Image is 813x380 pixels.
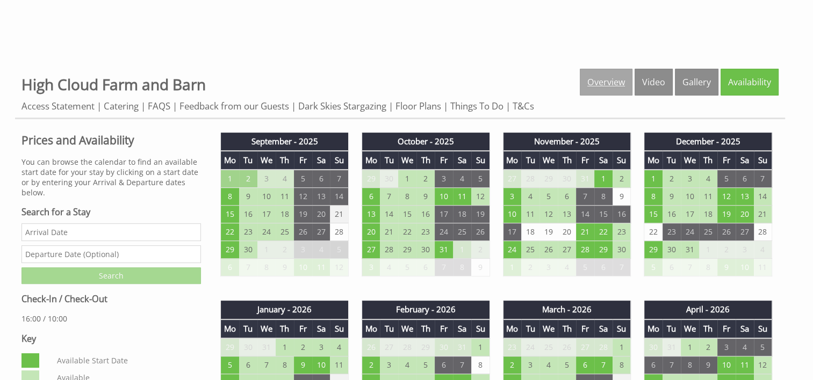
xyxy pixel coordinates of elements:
[521,319,539,338] th: Tu
[435,356,453,374] td: 6
[576,151,594,170] th: Fr
[362,170,380,188] td: 29
[21,100,95,112] a: Access Statement
[471,151,490,170] th: Su
[239,206,257,223] td: 16
[717,319,736,338] th: Fr
[644,188,663,206] td: 8
[380,259,398,276] td: 4
[362,356,380,374] td: 2
[276,206,294,223] td: 18
[21,333,201,345] h3: Key
[644,301,772,319] th: April - 2026
[221,133,349,151] th: September - 2025
[416,241,435,259] td: 30
[330,319,348,338] th: Su
[644,151,663,170] th: Mo
[312,206,330,223] td: 20
[471,206,490,223] td: 19
[576,338,594,356] td: 27
[276,188,294,206] td: 11
[558,338,576,356] td: 26
[613,338,631,356] td: 1
[312,241,330,259] td: 4
[521,151,539,170] th: Tu
[239,151,257,170] th: Tu
[294,151,312,170] th: Fr
[312,223,330,241] td: 27
[503,223,521,241] td: 17
[330,223,348,241] td: 28
[717,170,736,188] td: 5
[221,259,239,276] td: 6
[276,223,294,241] td: 25
[594,151,613,170] th: Sa
[736,223,754,241] td: 27
[594,241,613,259] td: 29
[576,259,594,276] td: 5
[21,206,201,218] h3: Search for a Stay
[55,353,198,368] dd: Available Start Date
[503,206,521,223] td: 10
[717,223,736,241] td: 26
[21,133,201,148] a: Prices and Availability
[435,223,453,241] td: 24
[221,151,239,170] th: Mo
[380,206,398,223] td: 14
[503,301,631,319] th: March - 2026
[513,100,534,112] a: T&Cs
[503,151,521,170] th: Mo
[754,188,772,206] td: 14
[663,206,681,223] td: 16
[576,223,594,241] td: 21
[576,188,594,206] td: 7
[435,170,453,188] td: 3
[644,223,663,241] td: 22
[681,188,699,206] td: 10
[294,319,312,338] th: Fr
[239,356,257,374] td: 6
[663,188,681,206] td: 9
[239,170,257,188] td: 2
[736,319,754,338] th: Sa
[736,241,754,259] td: 3
[239,259,257,276] td: 7
[503,319,521,338] th: Mo
[736,151,754,170] th: Sa
[294,338,312,356] td: 2
[521,170,539,188] td: 28
[257,223,276,241] td: 24
[416,259,435,276] td: 6
[416,188,435,206] td: 9
[257,319,276,338] th: We
[736,188,754,206] td: 13
[435,319,453,338] th: Fr
[471,241,490,259] td: 2
[539,151,558,170] th: We
[294,188,312,206] td: 12
[663,151,681,170] th: Tu
[503,188,521,206] td: 3
[312,188,330,206] td: 13
[594,259,613,276] td: 6
[754,223,772,241] td: 28
[613,206,631,223] td: 16
[453,170,471,188] td: 4
[276,338,294,356] td: 1
[754,170,772,188] td: 7
[558,223,576,241] td: 20
[644,241,663,259] td: 29
[594,206,613,223] td: 15
[312,259,330,276] td: 11
[330,206,348,223] td: 21
[681,259,699,276] td: 7
[330,241,348,259] td: 5
[398,188,416,206] td: 8
[312,356,330,374] td: 10
[239,338,257,356] td: 30
[594,188,613,206] td: 8
[276,170,294,188] td: 4
[276,319,294,338] th: Th
[576,170,594,188] td: 31
[503,133,631,151] th: November - 2025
